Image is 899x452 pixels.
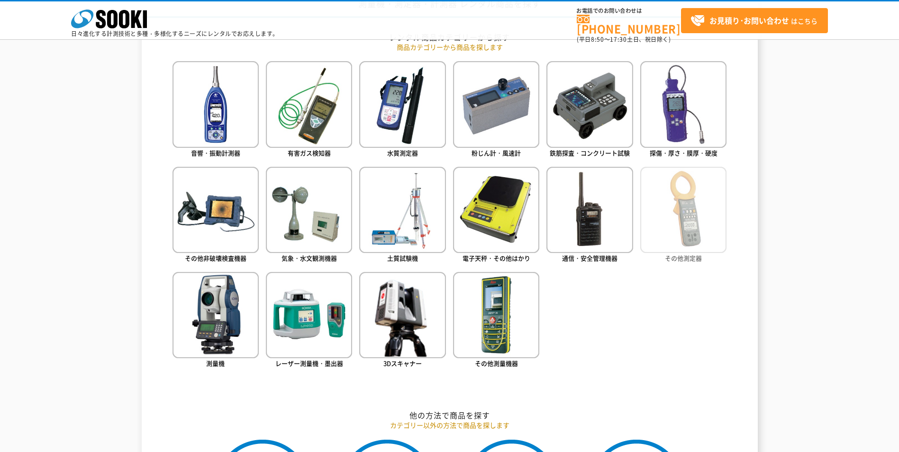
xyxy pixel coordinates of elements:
[266,272,352,370] a: レーザー測量機・墨出器
[577,35,671,44] span: (平日 ～ 土日、祝日除く)
[453,167,539,253] img: 電子天秤・その他はかり
[288,148,331,157] span: 有害ガス検知器
[71,31,279,36] p: 日々進化する計測技術と多種・多様化するニーズにレンタルでお応えします。
[681,8,828,33] a: お見積り･お問い合わせはこちら
[359,61,445,159] a: 水質測定器
[640,167,726,265] a: その他測定器
[610,35,627,44] span: 17:30
[387,253,418,262] span: 土質試験機
[475,359,518,368] span: その他測量機器
[453,272,539,358] img: その他測量機器
[359,272,445,358] img: 3Dスキャナー
[173,61,259,159] a: 音響・振動計測器
[173,61,259,147] img: 音響・振動計測器
[266,167,352,253] img: 気象・水文観測機器
[185,253,246,262] span: その他非破壊検査機器
[546,61,633,159] a: 鉄筋探査・コンクリート試験
[562,253,617,262] span: 通信・安全管理機器
[546,167,633,253] img: 通信・安全管理機器
[282,253,337,262] span: 気象・水文観測機器
[472,148,521,157] span: 粉じん計・風速計
[463,253,530,262] span: 電子天秤・その他はかり
[453,61,539,147] img: 粉じん計・風速計
[266,61,352,147] img: 有害ガス検知器
[453,272,539,370] a: その他測量機器
[640,61,726,147] img: 探傷・厚さ・膜厚・硬度
[550,148,630,157] span: 鉄筋探査・コンクリート試験
[173,272,259,370] a: 測量機
[206,359,225,368] span: 測量機
[453,61,539,159] a: 粉じん計・風速計
[546,61,633,147] img: 鉄筋探査・コンクリート試験
[591,35,604,44] span: 8:50
[275,359,343,368] span: レーザー測量機・墨出器
[546,167,633,265] a: 通信・安全管理機器
[709,15,789,26] strong: お見積り･お問い合わせ
[640,61,726,159] a: 探傷・厚さ・膜厚・硬度
[359,61,445,147] img: 水質測定器
[665,253,702,262] span: その他測定器
[173,410,727,420] h2: 他の方法で商品を探す
[359,167,445,265] a: 土質試験機
[453,167,539,265] a: 電子天秤・その他はかり
[191,148,240,157] span: 音響・振動計測器
[359,272,445,370] a: 3Dスキャナー
[577,15,681,34] a: [PHONE_NUMBER]
[173,167,259,265] a: その他非破壊検査機器
[690,14,817,28] span: はこちら
[266,167,352,265] a: 気象・水文観測機器
[387,148,418,157] span: 水質測定器
[577,8,681,14] span: お電話でのお問い合わせは
[266,272,352,358] img: レーザー測量機・墨出器
[266,61,352,159] a: 有害ガス検知器
[173,272,259,358] img: 測量機
[173,42,727,52] p: 商品カテゴリーから商品を探します
[383,359,422,368] span: 3Dスキャナー
[359,167,445,253] img: 土質試験機
[640,167,726,253] img: その他測定器
[173,167,259,253] img: その他非破壊検査機器
[650,148,717,157] span: 探傷・厚さ・膜厚・硬度
[173,420,727,430] p: カテゴリー以外の方法で商品を探します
